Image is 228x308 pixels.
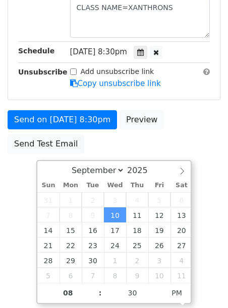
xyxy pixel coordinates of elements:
[8,134,84,153] a: Send Test Email
[126,268,148,283] span: October 9, 2025
[163,283,191,303] span: Click to toggle
[126,182,148,189] span: Thu
[148,253,170,268] span: October 3, 2025
[148,192,170,207] span: September 5, 2025
[126,192,148,207] span: September 4, 2025
[18,47,54,55] strong: Schedule
[148,268,170,283] span: October 10, 2025
[18,68,68,76] strong: Unsubscribe
[104,222,126,238] span: September 17, 2025
[82,182,104,189] span: Tue
[126,238,148,253] span: September 25, 2025
[70,79,161,88] a: Copy unsubscribe link
[170,222,193,238] span: September 20, 2025
[37,207,60,222] span: September 7, 2025
[104,253,126,268] span: October 1, 2025
[170,268,193,283] span: October 11, 2025
[178,260,228,308] iframe: Chat Widget
[37,222,60,238] span: September 14, 2025
[148,238,170,253] span: September 26, 2025
[148,222,170,238] span: September 19, 2025
[60,192,82,207] span: September 1, 2025
[126,222,148,238] span: September 18, 2025
[60,182,82,189] span: Mon
[170,192,193,207] span: September 6, 2025
[37,192,60,207] span: August 31, 2025
[37,238,60,253] span: September 21, 2025
[126,207,148,222] span: September 11, 2025
[170,238,193,253] span: September 27, 2025
[120,110,164,129] a: Preview
[82,222,104,238] span: September 16, 2025
[104,238,126,253] span: September 24, 2025
[104,192,126,207] span: September 3, 2025
[148,207,170,222] span: September 12, 2025
[37,253,60,268] span: September 28, 2025
[37,268,60,283] span: October 5, 2025
[125,166,161,175] input: Year
[81,66,154,77] label: Add unsubscribe link
[82,253,104,268] span: September 30, 2025
[99,283,102,303] span: :
[104,268,126,283] span: October 8, 2025
[170,253,193,268] span: October 4, 2025
[104,182,126,189] span: Wed
[60,253,82,268] span: September 29, 2025
[170,182,193,189] span: Sat
[37,182,60,189] span: Sun
[148,182,170,189] span: Fri
[60,268,82,283] span: October 6, 2025
[170,207,193,222] span: September 13, 2025
[102,283,163,303] input: Minute
[60,238,82,253] span: September 22, 2025
[104,207,126,222] span: September 10, 2025
[82,238,104,253] span: September 23, 2025
[82,268,104,283] span: October 7, 2025
[37,283,99,303] input: Hour
[60,207,82,222] span: September 8, 2025
[126,253,148,268] span: October 2, 2025
[70,47,127,56] span: [DATE] 8:30pm
[82,192,104,207] span: September 2, 2025
[8,110,117,129] a: Send on [DATE] 8:30pm
[82,207,104,222] span: September 9, 2025
[60,222,82,238] span: September 15, 2025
